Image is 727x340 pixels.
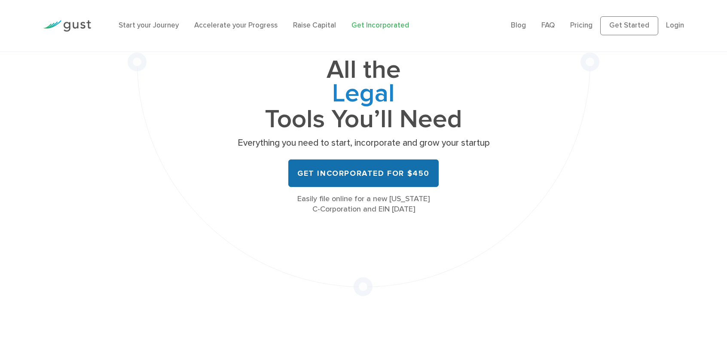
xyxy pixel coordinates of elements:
h1: All the Tools You’ll Need [235,58,492,131]
a: Get Started [600,16,658,35]
a: Get Incorporated [351,21,409,30]
a: Pricing [570,21,593,30]
a: Accelerate your Progress [194,21,278,30]
span: Legal [235,82,492,108]
img: Gust Logo [43,20,91,32]
div: Easily file online for a new [US_STATE] C-Corporation and EIN [DATE] [235,194,492,214]
a: FAQ [541,21,555,30]
a: Blog [511,21,526,30]
a: Get Incorporated for $450 [288,159,439,187]
a: Raise Capital [293,21,336,30]
p: Everything you need to start, incorporate and grow your startup [235,137,492,149]
a: Start your Journey [119,21,179,30]
a: Login [666,21,684,30]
